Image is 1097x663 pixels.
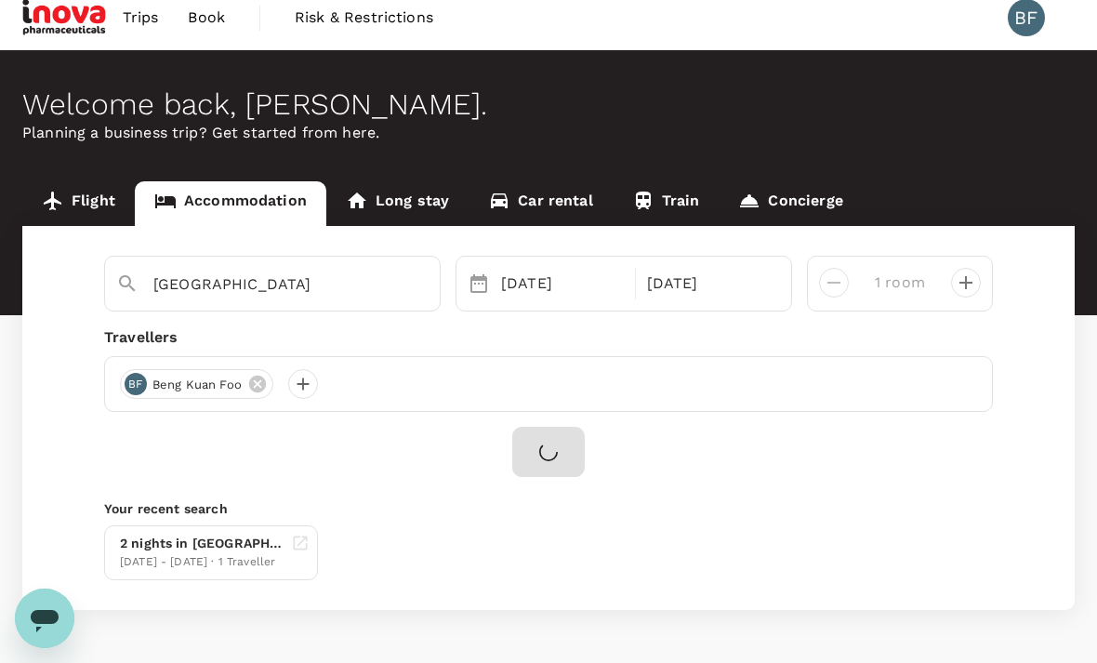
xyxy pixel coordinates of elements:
[120,369,273,399] div: BFBeng Kuan Foo
[469,181,613,226] a: Car rental
[951,268,981,298] button: decrease
[22,181,135,226] a: Flight
[613,181,720,226] a: Train
[104,326,993,349] div: Travellers
[22,87,1075,122] div: Welcome back , [PERSON_NAME] .
[864,268,936,298] input: Add rooms
[104,499,993,518] p: Your recent search
[640,265,777,302] div: [DATE]
[153,270,377,298] input: Search cities, hotels, work locations
[15,589,74,648] iframe: Button to launch messaging window
[295,7,433,29] span: Risk & Restrictions
[719,181,862,226] a: Concierge
[123,7,159,29] span: Trips
[135,181,326,226] a: Accommodation
[120,553,284,572] div: [DATE] - [DATE] · 1 Traveller
[141,376,253,394] span: Beng Kuan Foo
[188,7,225,29] span: Book
[125,373,147,395] div: BF
[427,283,430,286] button: Open
[326,181,469,226] a: Long stay
[120,534,284,553] div: 2 nights in [GEOGRAPHIC_DATA]
[22,122,1075,144] p: Planning a business trip? Get started from here.
[494,265,631,302] div: [DATE]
